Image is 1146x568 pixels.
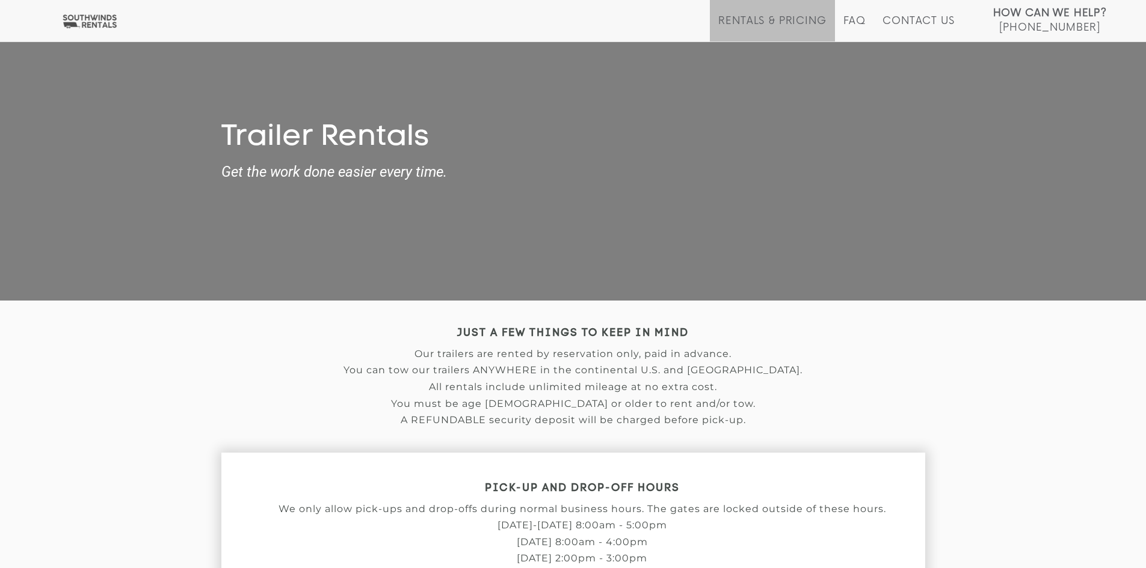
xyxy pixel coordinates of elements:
p: [DATE]-[DATE] 8:00am - 5:00pm [221,520,943,531]
span: [PHONE_NUMBER] [999,22,1100,34]
p: [DATE] 8:00am - 4:00pm [221,537,943,548]
a: FAQ [843,15,866,41]
strong: PICK-UP AND DROP-OFF HOURS [485,483,680,493]
p: We only allow pick-ups and drop-offs during normal business hours. The gates are locked outside o... [221,504,943,515]
a: How Can We Help? [PHONE_NUMBER] [993,6,1107,32]
a: Contact Us [883,15,954,41]
p: You can tow our trailers ANYWHERE in the continental U.S. and [GEOGRAPHIC_DATA]. [221,365,925,376]
strong: How Can We Help? [993,7,1107,19]
p: A REFUNDABLE security deposit will be charged before pick-up. [221,415,925,426]
p: [DATE] 2:00pm - 3:00pm [221,553,943,564]
a: Rentals & Pricing [718,15,826,41]
strong: Get the work done easier every time. [221,164,925,180]
p: Our trailers are rented by reservation only, paid in advance. [221,349,925,359]
img: Southwinds Rentals Logo [60,14,119,29]
p: You must be age [DEMOGRAPHIC_DATA] or older to rent and/or tow. [221,399,925,409]
h1: Trailer Rentals [221,121,925,156]
p: All rentals include unlimited mileage at no extra cost. [221,382,925,392]
strong: JUST A FEW THINGS TO KEEP IN MIND [457,328,689,338]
